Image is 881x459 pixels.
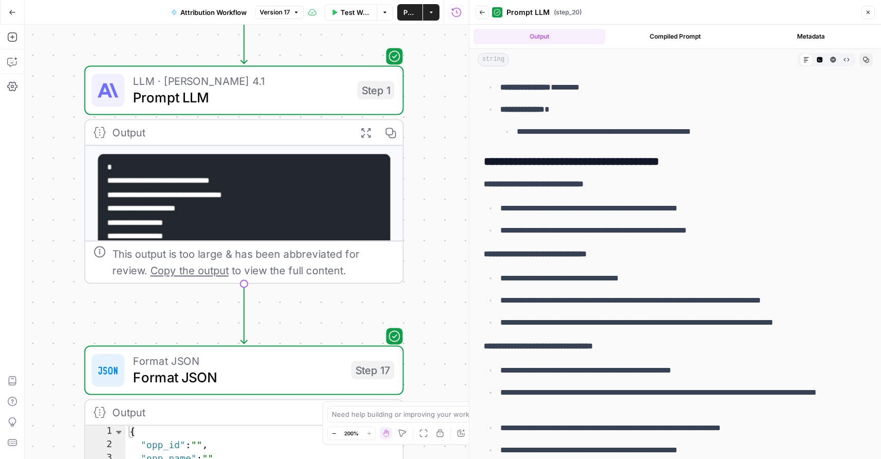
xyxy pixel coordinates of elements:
button: Compiled Prompt [609,29,741,44]
div: Output [112,404,347,420]
button: Attribution Workflow [165,4,253,21]
span: Format JSON [133,352,343,369]
span: Test Workflow [341,7,370,17]
span: Version 17 [260,8,290,17]
button: Publish [397,4,422,21]
span: Copy the output [150,264,229,276]
button: Version 17 [255,6,304,19]
span: ( step_20 ) [554,8,582,17]
span: Attribution Workflow [180,7,247,17]
button: Test Workflow [325,4,377,21]
div: Step 17 [351,361,395,379]
div: This output is too large & has been abbreviated for review. to view the full content. [112,245,395,278]
g: Edge from step_20 to step_1 [241,4,247,63]
div: Output [112,124,347,140]
span: Publish [403,7,416,17]
span: Prompt LLM [506,7,550,17]
span: Prompt LLM [133,87,349,108]
button: Output [473,29,605,44]
g: Edge from step_1 to step_17 [241,284,247,343]
div: 2 [86,439,126,452]
div: Step 1 [358,81,395,99]
span: Toggle code folding, rows 1 through 6 [113,426,125,439]
span: string [478,53,509,66]
span: Format JSON [133,367,343,387]
div: 1 [86,426,126,439]
span: LLM · [PERSON_NAME] 4.1 [133,73,349,89]
button: Metadata [745,29,877,44]
span: 200% [344,429,359,437]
